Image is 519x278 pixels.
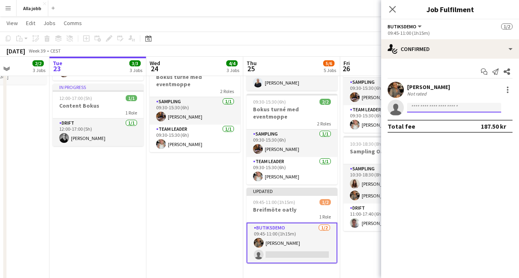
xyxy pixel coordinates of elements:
[150,97,240,125] app-card-role: Sampling1/109:30-15:30 (6h)[PERSON_NAME]
[247,94,337,185] app-job-card: 09:30-15:30 (6h)2/2Bokus turné med eventmoppe2 RolesSampling1/109:30-15:30 (6h)[PERSON_NAME]Team ...
[350,141,383,147] span: 10:30-18:30 (8h)
[343,164,434,204] app-card-role: Sampling2/210:30-18:30 (8h)[PERSON_NAME][PERSON_NAME]
[32,60,44,66] span: 2/2
[129,60,141,66] span: 3/3
[343,105,434,133] app-card-role: Team Leader1/109:30-15:30 (6h)[PERSON_NAME]
[247,188,337,194] div: Updated
[53,59,62,67] span: Tue
[319,214,331,220] span: 1 Role
[247,206,337,213] h3: Breifmöte oatly
[317,121,331,127] span: 2 Roles
[247,188,337,263] app-job-card: Updated09:45-11:00 (1h15m)1/2Breifmöte oatly1 RoleButiksdemo1/209:45-11:00 (1h15m)[PERSON_NAME]
[130,67,142,73] div: 3 Jobs
[323,60,335,66] span: 5/6
[381,39,519,59] div: Confirmed
[53,84,144,90] div: In progress
[33,67,45,73] div: 3 Jobs
[59,95,92,101] span: 12:00-17:00 (5h)
[247,223,337,263] app-card-role: Butiksdemo1/209:45-11:00 (1h15m)[PERSON_NAME]
[388,23,423,30] button: Butiksdemo
[53,84,144,146] app-job-card: In progress12:00-17:00 (5h)1/1Content Bokus1 RoleDrift1/112:00-17:00 (5h)[PERSON_NAME]
[388,122,415,130] div: Total fee
[343,42,434,133] app-job-card: 09:30-15:30 (6h)2/2Bokus turné med eventmoppe2 RolesSampling1/109:30-15:30 (6h)[PERSON_NAME]Team ...
[253,199,295,205] span: 09:45-11:00 (1h15m)
[407,91,428,97] div: Not rated
[60,18,85,28] a: Comms
[125,110,137,116] span: 1 Role
[26,19,35,27] span: Edit
[40,18,59,28] a: Jobs
[381,4,519,15] h3: Job Fulfilment
[247,59,257,67] span: Thu
[53,102,144,109] h3: Content Bokus
[324,67,336,73] div: 5 Jobs
[253,99,286,105] span: 09:30-15:30 (6h)
[343,204,434,231] app-card-role: Drift1/111:00-17:40 (6h40m)[PERSON_NAME]
[17,0,48,16] button: Alla jobb
[320,199,331,205] span: 1/2
[150,62,240,152] app-job-card: 09:30-15:30 (6h)2/2Bokus turné med eventmoppe2 RolesSampling1/109:30-15:30 (6h)[PERSON_NAME]Team ...
[247,129,337,157] app-card-role: Sampling1/109:30-15:30 (6h)[PERSON_NAME]
[481,122,506,130] div: 187.50 kr
[245,64,257,73] span: 25
[342,64,350,73] span: 26
[6,47,25,55] div: [DATE]
[343,59,350,67] span: Fri
[247,106,337,120] h3: Bokus turné med eventmoppe
[227,67,239,73] div: 3 Jobs
[226,60,238,66] span: 4/4
[51,64,62,73] span: 23
[320,99,331,105] span: 2/2
[388,23,416,30] span: Butiksdemo
[64,19,82,27] span: Comms
[343,78,434,105] app-card-role: Sampling1/109:30-15:30 (6h)[PERSON_NAME]
[43,19,56,27] span: Jobs
[126,95,137,101] span: 1/1
[53,119,144,146] app-card-role: Drift1/112:00-17:00 (5h)[PERSON_NAME]
[150,73,240,88] h3: Bokus turné med eventmoppe
[6,19,18,27] span: View
[150,59,160,67] span: Wed
[247,157,337,185] app-card-role: Team Leader1/109:30-15:30 (6h)[PERSON_NAME]
[388,30,513,36] div: 09:45-11:00 (1h15m)
[50,48,61,54] div: CEST
[343,136,434,231] app-job-card: 10:30-18:30 (8h)3/3Sampling Oatly Popcorn2 RolesSampling2/210:30-18:30 (8h)[PERSON_NAME][PERSON_N...
[220,88,234,94] span: 2 Roles
[407,83,450,91] div: [PERSON_NAME]
[343,148,434,155] h3: Sampling Oatly Popcorn
[3,18,21,28] a: View
[150,125,240,152] app-card-role: Team Leader1/109:30-15:30 (6h)[PERSON_NAME]
[501,23,513,30] span: 1/2
[148,64,160,73] span: 24
[23,18,39,28] a: Edit
[27,48,47,54] span: Week 39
